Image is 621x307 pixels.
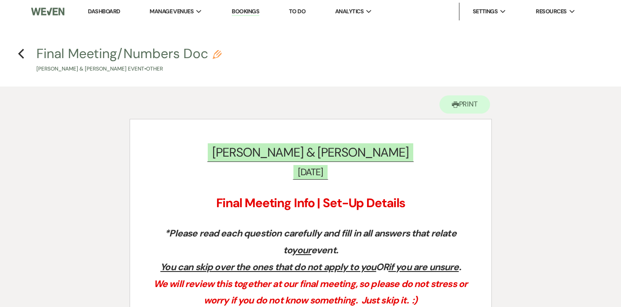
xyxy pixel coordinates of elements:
span: Resources [536,7,566,16]
span: Settings [473,7,498,16]
span: Analytics [335,7,364,16]
span: [DATE] [293,164,329,180]
button: Final Meeting/Numbers Doc[PERSON_NAME] & [PERSON_NAME] Event•Other [36,47,222,73]
img: Weven Logo [31,2,64,21]
a: Bookings [232,8,259,16]
p: [PERSON_NAME] & [PERSON_NAME] Event • Other [36,65,222,73]
span: Manage Venues [150,7,194,16]
u: if you are unsure [388,261,459,273]
a: Dashboard [88,8,120,15]
button: Print [439,95,490,114]
a: To Do [289,8,305,15]
strong: Final Meeting Info | Set-Up Details [216,195,405,211]
u: You can skip over the ones that do not apply to you [160,261,376,273]
em: *Please read each question carefully and fill in all answers that relate to event. [165,227,458,256]
em: OR . [160,261,460,273]
em: We will review this together at our final meeting, so please do not stress or worry if you do not... [154,278,470,307]
span: [PERSON_NAME] & [PERSON_NAME] [207,142,414,162]
u: your [292,244,311,256]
